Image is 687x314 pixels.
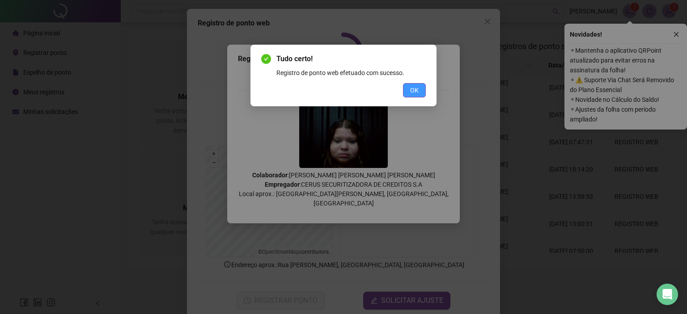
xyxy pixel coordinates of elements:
[261,54,271,64] span: check-circle
[410,85,419,95] span: OK
[403,83,426,97] button: OK
[657,284,678,305] div: Open Intercom Messenger
[276,54,426,64] span: Tudo certo!
[276,68,426,78] div: Registro de ponto web efetuado com sucesso.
